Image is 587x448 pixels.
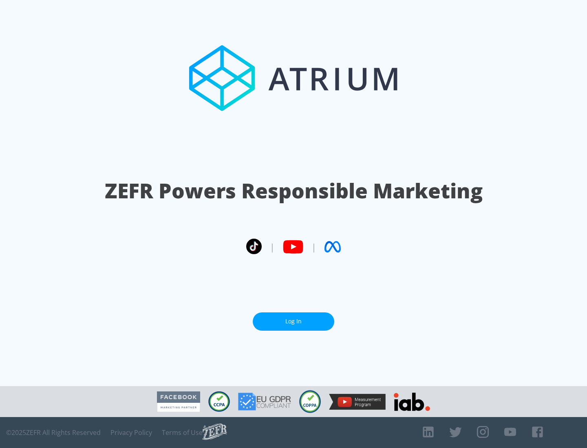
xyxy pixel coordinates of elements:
a: Terms of Use [162,428,203,437]
img: COPPA Compliant [299,390,321,413]
a: Log In [253,312,334,331]
span: | [270,241,275,253]
img: GDPR Compliant [238,393,291,411]
span: | [311,241,316,253]
img: CCPA Compliant [208,391,230,412]
img: IAB [394,393,430,411]
img: Facebook Marketing Partner [157,391,200,412]
a: Privacy Policy [110,428,152,437]
img: YouTube Measurement Program [329,394,386,410]
h1: ZEFR Powers Responsible Marketing [105,177,483,205]
span: © 2025 ZEFR All Rights Reserved [6,428,101,437]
